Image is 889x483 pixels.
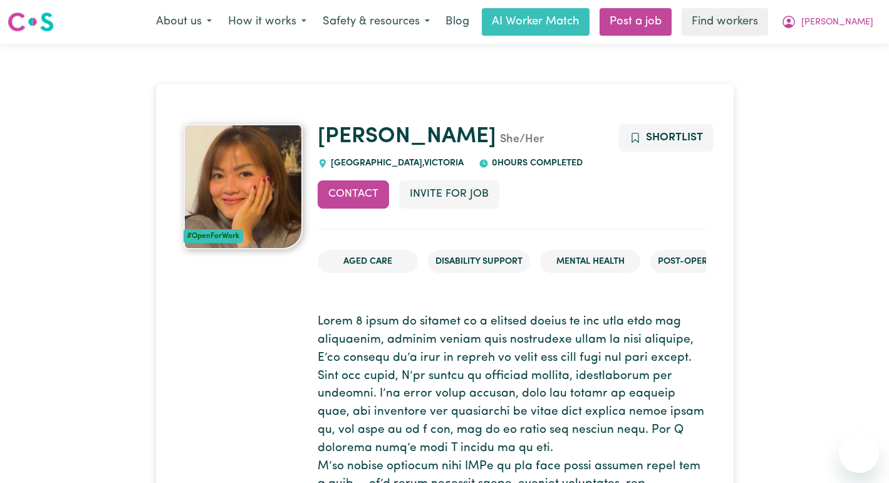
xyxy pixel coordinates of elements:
button: How it works [220,9,315,35]
span: [PERSON_NAME] [801,16,873,29]
img: Careseekers logo [8,11,54,33]
a: [PERSON_NAME] [318,126,496,148]
button: Safety & resources [315,9,438,35]
button: Add to shortlist [619,124,714,152]
a: Find workers [682,8,768,36]
span: Shortlist [646,132,703,143]
li: Mental Health [540,250,640,274]
li: Post-operative care [650,250,762,274]
a: AI Worker Match [482,8,590,36]
li: Aged Care [318,250,418,274]
button: Contact [318,180,389,208]
button: About us [148,9,220,35]
span: She/Her [496,134,544,145]
span: [GEOGRAPHIC_DATA] , Victoria [328,158,464,168]
a: Blog [438,8,477,36]
a: Post a job [600,8,672,36]
iframe: Button to launch messaging window [839,433,879,473]
span: 0 hours completed [489,158,583,168]
button: My Account [773,9,881,35]
img: Phung [184,124,303,249]
a: Careseekers logo [8,8,54,36]
a: Phung's profile picture'#OpenForWork [184,124,303,249]
li: Disability Support [428,250,530,274]
button: Invite for Job [399,180,499,208]
div: #OpenForWork [184,229,243,243]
